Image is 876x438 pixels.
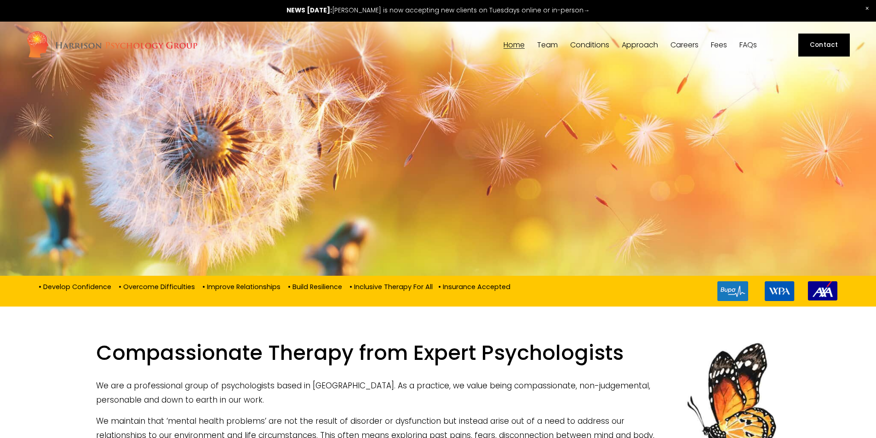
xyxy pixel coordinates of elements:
a: Careers [670,41,699,50]
a: Fees [711,41,727,50]
h1: Compassionate Therapy from Expert Psychologists [96,341,779,371]
span: Team [537,41,558,49]
a: folder dropdown [622,41,658,50]
img: Harrison Psychology Group [26,30,198,60]
p: • Develop Confidence • Overcome Difficulties • Improve Relationships • Build Resilience • Inclusi... [39,281,510,291]
a: Contact [798,34,850,57]
p: We are a professional group of psychologists based in [GEOGRAPHIC_DATA]. As a practice, we value ... [96,379,779,407]
a: Home [504,41,525,50]
span: Conditions [570,41,609,49]
span: Approach [622,41,658,49]
a: FAQs [739,41,757,50]
a: folder dropdown [570,41,609,50]
a: folder dropdown [537,41,558,50]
